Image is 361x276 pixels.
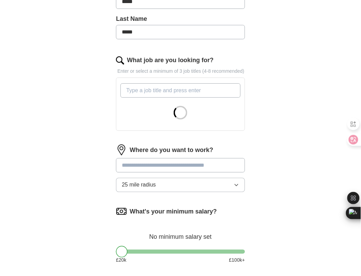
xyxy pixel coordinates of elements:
[122,181,156,189] span: 25 mile radius
[116,144,127,155] img: location.png
[116,68,245,75] p: Enter or select a minimum of 3 job titles (4-8 recommended)
[229,257,245,264] span: £ 100 k+
[116,178,245,192] button: 25 mile radius
[130,146,213,155] label: Where do you want to work?
[127,56,214,65] label: What job are you looking for?
[116,257,126,264] span: £ 20 k
[116,56,124,65] img: search.png
[116,206,127,217] img: salary.png
[120,83,241,98] input: Type a job title and press enter
[116,225,245,242] div: No minimum salary set
[116,14,245,24] label: Last Name
[130,207,217,216] label: What's your minimum salary?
